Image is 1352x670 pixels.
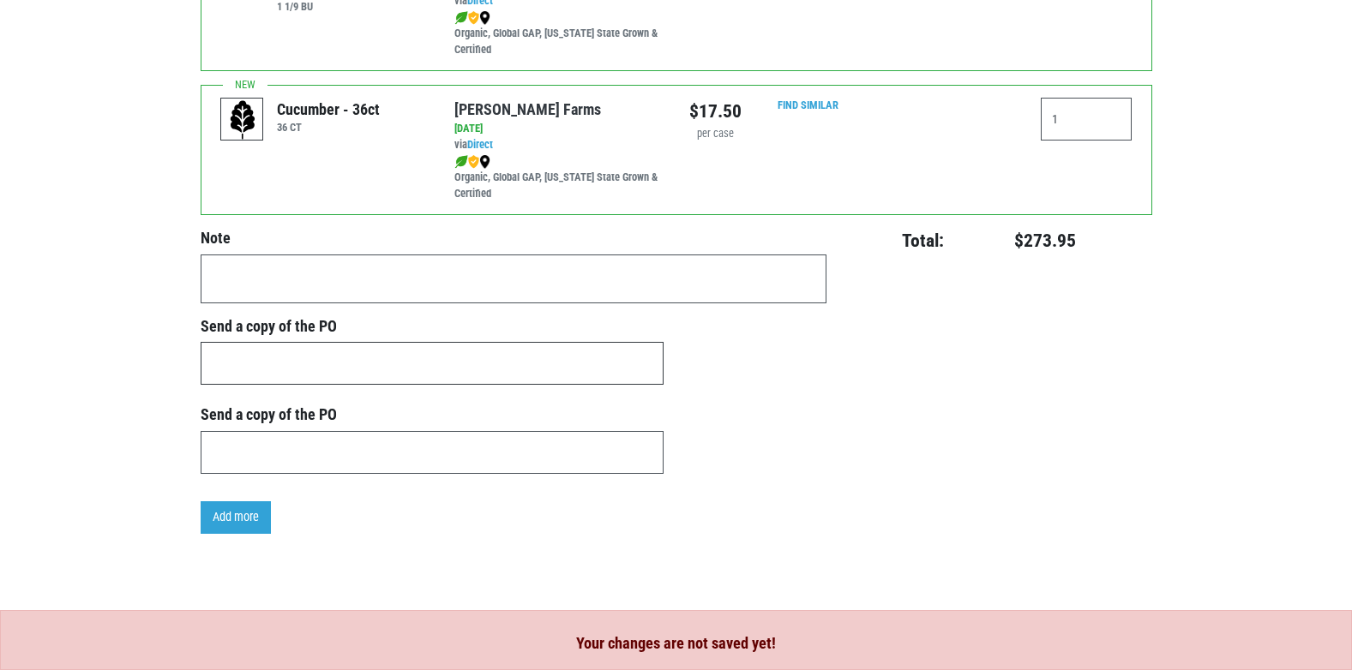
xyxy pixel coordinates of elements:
a: Find Similar [778,99,838,111]
img: safety-e55c860ca8c00a9c171001a62a92dabd.png [468,155,479,169]
div: Organic, Global GAP, [US_STATE] State Grown & Certified [454,9,663,58]
h4: Total: [853,230,945,252]
h3: Send a copy of the PO [201,405,664,424]
div: Organic, Global GAP, [US_STATE] State Grown & Certified [454,153,663,202]
a: Add more [201,501,271,534]
a: [PERSON_NAME] Farms [454,100,601,118]
input: Qty [1041,98,1133,141]
img: leaf-e5c59151409436ccce96b2ca1b28e03c.png [454,155,468,169]
a: Direct [467,138,493,151]
img: leaf-e5c59151409436ccce96b2ca1b28e03c.png [454,11,468,25]
div: via [454,121,663,201]
img: map_marker-0e94453035b3232a4d21701695807de9.png [479,155,490,169]
div: $17.50 [689,98,742,125]
h4: Note [201,229,826,248]
div: Cucumber - 36ct [277,98,380,121]
div: Your changes are not saved yet! [1,631,1351,655]
img: map_marker-0e94453035b3232a4d21701695807de9.png [479,11,490,25]
h4: $273.95 [954,230,1076,252]
div: per case [689,126,742,142]
h6: 36 CT [277,121,380,134]
div: [DATE] [454,121,663,137]
h3: Send a copy of the PO [201,317,664,336]
img: placeholder-variety-43d6402dacf2d531de610a020419775a.svg [221,99,264,141]
img: safety-e55c860ca8c00a9c171001a62a92dabd.png [468,11,479,25]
